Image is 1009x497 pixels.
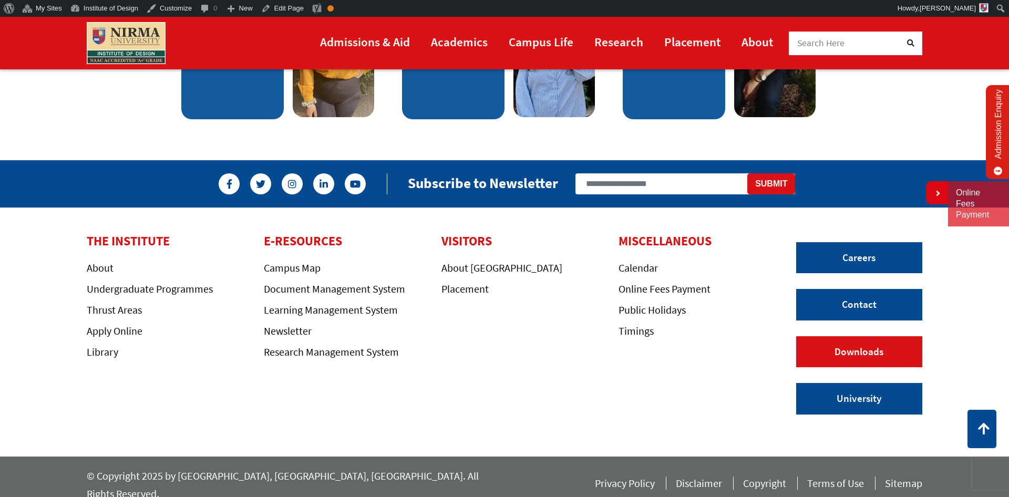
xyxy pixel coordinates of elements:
[664,30,720,54] a: Placement
[320,30,410,54] a: Admissions & Aid
[87,282,213,295] a: Undergraduate Programmes
[885,477,922,494] a: Sitemap
[264,282,405,295] a: Document Management System
[87,345,118,358] a: Library
[619,282,711,295] a: Online Fees Payment
[920,4,976,12] span: [PERSON_NAME]
[619,324,654,337] a: Timings
[595,477,655,494] a: Privacy Policy
[441,261,562,274] a: About [GEOGRAPHIC_DATA]
[87,22,166,64] img: main_logo
[743,477,786,494] a: Copyright
[807,477,864,494] a: Terms of Use
[431,30,488,54] a: Academics
[742,30,773,54] a: About
[87,261,114,274] a: About
[594,30,643,54] a: Research
[87,324,142,337] a: Apply Online
[979,3,989,13] img: android-icon-144x144
[796,242,922,274] a: Careers
[619,303,686,316] a: Public Holidays
[796,383,922,415] a: University
[264,261,321,274] a: Campus Map
[956,188,1001,220] a: Online Fees Payment
[619,261,658,274] a: Calendar
[264,324,312,337] a: Newsletter
[87,303,142,316] a: Thrust Areas
[327,5,334,12] div: OK
[509,30,573,54] a: Campus Life
[796,336,922,368] a: Downloads
[441,282,489,295] a: Placement
[796,289,922,320] a: Contact
[264,345,399,358] a: Research Management System
[408,174,558,192] h2: Subscribe to Newsletter
[747,173,795,194] button: Submit
[797,37,845,49] span: Search Here
[676,477,722,494] a: Disclaimer
[264,303,398,316] a: Learning Management System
